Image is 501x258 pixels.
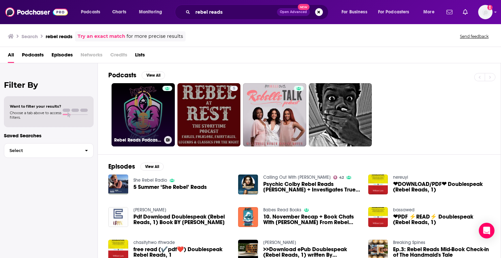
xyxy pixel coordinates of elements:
a: Ep.3: Rebel Reads Mid-Book Check-in of The Handmaid's Tale [393,247,490,258]
a: Pdf Download Doublespeak (Rebel Reads, 1) Book BY William D. Lutz [133,214,231,225]
span: For Podcasters [378,8,409,17]
img: User Profile [478,5,493,19]
a: PodcastsView All [108,71,165,79]
span: Want to filter your results? [10,104,61,109]
svg: Add a profile image [487,5,493,10]
h3: Rebel Reads Podcast-Join The Rebellion! [114,137,161,143]
button: open menu [374,7,419,17]
button: View All [142,71,165,79]
a: ❤PDF ⚡READ⚡ Doublespeak (Rebel Reads, 1) [393,214,490,225]
span: 42 [339,176,344,179]
span: For Business [342,8,367,17]
h3: rebel reads [46,33,72,39]
a: Rebel Reads Podcast-Join The Rebellion! [112,83,175,146]
a: Show notifications dropdown [460,7,470,18]
a: Babes Read Books [263,207,301,213]
span: Pdf Download Doublespeak (Rebel Reads, 1) Book BY [PERSON_NAME] [133,214,231,225]
a: >>Download ePub Doublespeak (Rebel Reads, 1) written By William D. Lutz on Iphone New Edition [263,247,360,258]
a: 5 Summer ‘She Rebel’ Reads [133,184,207,190]
button: Show profile menu [478,5,493,19]
a: bassawed [393,207,415,213]
span: Podcasts [81,8,100,17]
a: Breaking Spines [393,240,425,245]
span: Select [4,148,80,153]
a: Psychic Colby Rebel Reads Leah Lamarr + Investigates True Crime w/ Brian O’Shea [263,181,360,192]
a: nereuyi [393,175,408,180]
a: Lists [135,50,145,63]
span: 5 [233,85,235,92]
span: >>Download ePub Doublespeak (Rebel Reads, 1) written By [PERSON_NAME] on Iphone New Edition [263,247,360,258]
button: Send feedback [458,34,491,39]
a: All [8,50,14,63]
button: open menu [337,7,375,17]
span: Networks [81,50,102,63]
a: She Rebel Radio [133,177,167,183]
h2: Podcasts [108,71,136,79]
a: 5 [177,83,241,146]
p: Saved Searches [4,132,94,139]
span: for more precise results [127,33,183,40]
button: open menu [76,7,109,17]
a: 5 [230,86,238,91]
img: Podchaser - Follow, Share and Rate Podcasts [5,6,68,18]
a: 42 [333,175,344,179]
img: 5 Summer ‘She Rebel’ Reads [108,175,128,194]
a: Calling Out With Susan Pinsky [263,175,331,180]
img: ❤PDF ⚡READ⚡ Doublespeak (Rebel Reads, 1) [368,207,388,227]
span: Choose a tab above to access filters. [10,111,61,120]
img: Pdf Download Doublespeak (Rebel Reads, 1) Book BY William D. Lutz [108,207,128,227]
a: EpisodesView All [108,162,164,171]
span: Open Advanced [280,10,307,14]
div: Open Intercom Messenger [479,223,494,238]
span: More [423,8,434,17]
a: free read (✔️pdf❤️) Doublespeak Rebel Reads, 1 [133,247,231,258]
a: 10. November Recap + Book Chats With Cheryl From Rebel Reads [263,214,360,225]
a: Anselmo Santos [263,240,296,245]
h2: Filter By [4,80,94,90]
a: ❤DOWNLOAD/PDF❤ Doublespeak (Rebel Reads, 1) [393,181,490,192]
span: Psychic Colby Rebel Reads [PERSON_NAME] + Investigates True Crime w/ [PERSON_NAME] [263,181,360,192]
h3: Search [22,33,38,39]
span: Monitoring [139,8,162,17]
span: Logged in as mfurr [478,5,493,19]
span: 10. November Recap + Book Chats With [PERSON_NAME] From Rebel Reads [263,214,360,225]
a: Episodes [52,50,73,63]
img: 10. November Recap + Book Chats With Cheryl From Rebel Reads [238,207,258,227]
button: Open AdvancedNew [277,8,310,16]
input: Search podcasts, credits, & more... [193,7,277,17]
button: View All [140,163,164,171]
span: New [298,4,310,10]
a: Charts [108,7,130,17]
a: chasityhwo rthwade [133,240,175,245]
img: ❤DOWNLOAD/PDF❤ Doublespeak (Rebel Reads, 1) [368,175,388,194]
a: Deja Kyo [133,207,166,213]
button: open menu [419,7,443,17]
span: Charts [112,8,126,17]
span: Credits [110,50,127,63]
div: Search podcasts, credits, & more... [181,5,335,20]
button: Select [4,143,94,158]
a: Show notifications dropdown [444,7,455,18]
button: open menu [134,7,171,17]
a: Try an exact match [78,33,125,40]
a: Podcasts [22,50,44,63]
h2: Episodes [108,162,135,171]
img: Psychic Colby Rebel Reads Leah Lamarr + Investigates True Crime w/ Brian O’Shea [238,175,258,194]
